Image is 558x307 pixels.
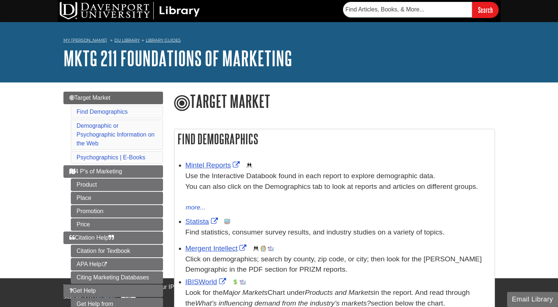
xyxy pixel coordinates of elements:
[260,246,266,251] img: Company Information
[240,279,246,285] img: Industry Report
[71,271,163,284] a: Citing Marketing Databases
[246,162,252,168] img: Demographics
[77,154,145,160] a: Psychographics | E-Books
[63,165,163,178] a: 4 P's of Marketing
[101,262,108,267] i: This link opens in a new window
[63,92,163,104] a: Target Market
[69,95,111,101] span: Target Market
[77,109,128,115] a: Find Demographics
[71,258,163,271] a: APA Help
[63,47,292,70] a: MKTG 211 Foundations of Marketing
[71,192,163,204] a: Place
[114,38,140,43] a: DU Library
[305,289,374,296] i: Products and Markets
[232,279,238,285] img: Financial Report
[174,92,495,112] h1: Target Market
[146,38,181,43] a: Library Guides
[186,254,491,275] div: Click on demographics; search by county, zip code, or city; then look for the [PERSON_NAME] Demog...
[71,179,163,191] a: Product
[223,289,268,296] i: Major Markets
[268,246,274,251] img: Industry Report
[63,232,163,244] a: Citation Help
[507,292,558,307] button: Email Library
[186,171,491,202] div: Use the Interactive Databook found in each report to explore demographic data. You can also click...
[186,244,249,252] a: Link opens in new window
[69,234,114,241] span: Citation Help
[60,2,200,20] img: DU Library
[186,218,220,225] a: Link opens in new window
[472,2,499,18] input: Search
[224,219,230,225] img: Statistics
[195,299,371,307] i: What’s influencing demand from the industry’s markets?
[63,37,107,43] a: My [PERSON_NAME]
[343,2,472,17] input: Find Articles, Books, & More...
[63,285,163,297] a: Get Help
[69,287,96,294] span: Get Help
[186,202,206,213] button: more...
[77,123,155,147] a: Demographic or Psychographic Information on the Web
[63,35,495,47] nav: breadcrumb
[343,2,499,18] form: Searches DU Library's articles, books, and more
[174,129,495,149] h2: Find Demographics
[71,205,163,218] a: Promotion
[186,227,491,238] p: Find statistics, consumer survey results, and industry studies on a variety of topics.
[253,246,259,251] img: Demographics
[71,218,163,231] a: Price
[69,168,122,174] span: 4 P's of Marketing
[186,161,242,169] a: Link opens in new window
[186,278,228,286] a: Link opens in new window
[71,245,163,257] a: Citation for Textbook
